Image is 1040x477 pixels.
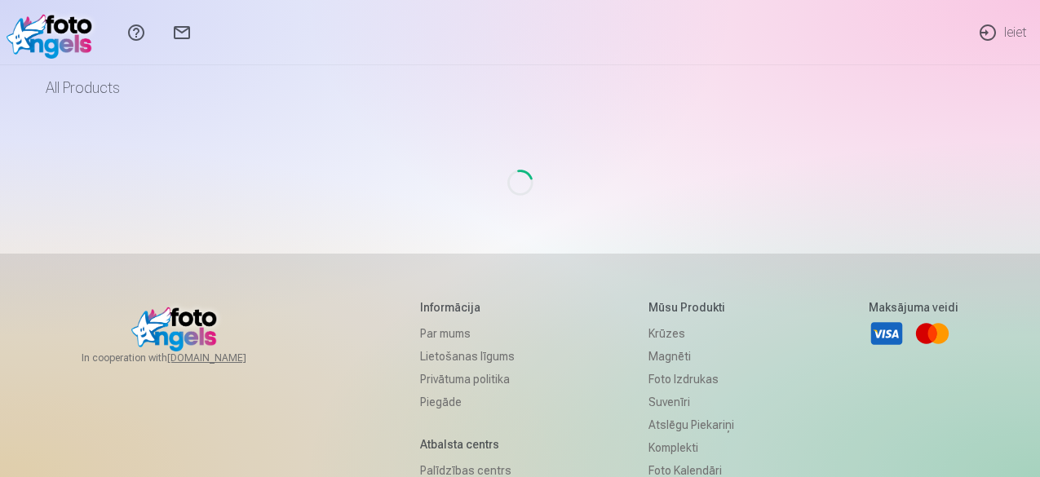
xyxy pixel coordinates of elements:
[914,316,950,351] a: Mastercard
[648,368,734,391] a: Foto izdrukas
[648,413,734,436] a: Atslēgu piekariņi
[648,436,734,459] a: Komplekti
[648,345,734,368] a: Magnēti
[420,391,515,413] a: Piegāde
[420,368,515,391] a: Privātuma politika
[648,322,734,345] a: Krūzes
[869,299,958,316] h5: Maksājuma veidi
[420,345,515,368] a: Lietošanas līgums
[82,351,285,364] span: In cooperation with
[420,436,515,453] h5: Atbalsta centrs
[648,391,734,413] a: Suvenīri
[420,322,515,345] a: Par mums
[869,316,905,351] a: Visa
[420,299,515,316] h5: Informācija
[7,7,100,59] img: /fa1
[648,299,734,316] h5: Mūsu produkti
[167,351,285,364] a: [DOMAIN_NAME]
